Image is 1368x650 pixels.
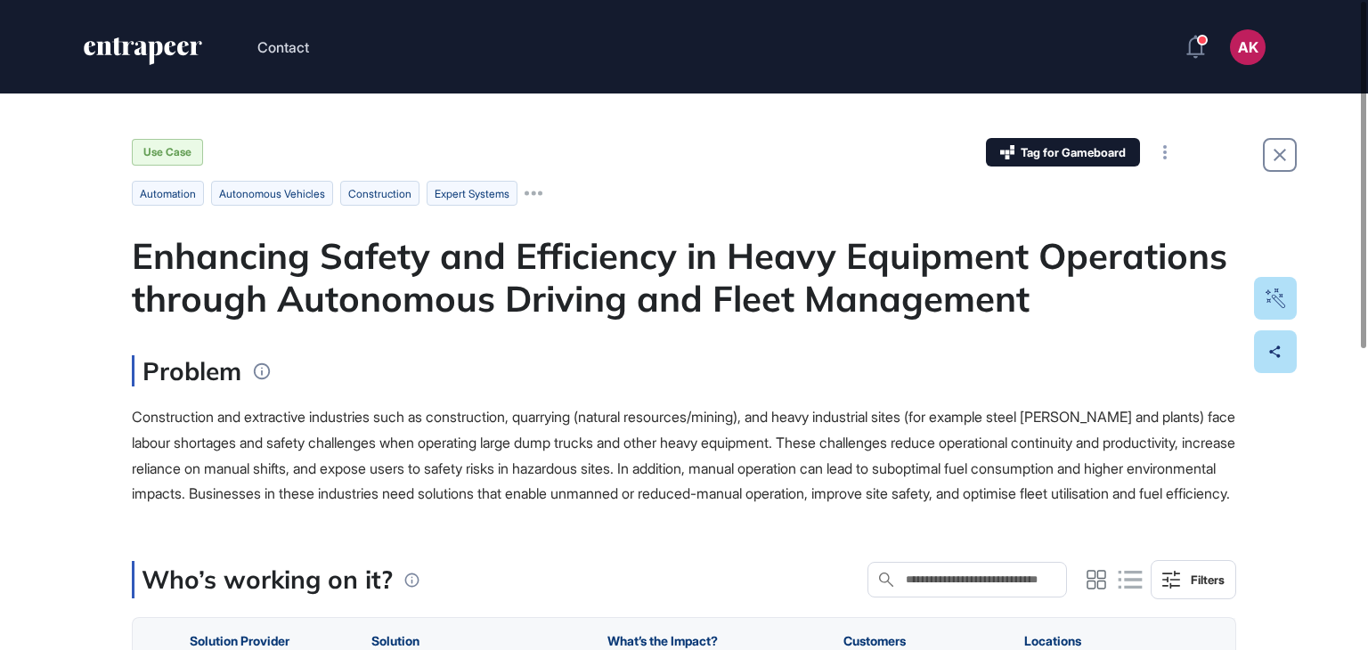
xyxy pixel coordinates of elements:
[371,634,419,648] span: Solution
[190,634,289,648] span: Solution Provider
[132,181,204,206] li: automation
[132,355,241,386] h3: Problem
[1024,634,1081,648] span: Locations
[142,561,393,598] p: Who’s working on it?
[257,36,309,59] button: Contact
[132,234,1236,320] div: Enhancing Safety and Efficiency in Heavy Equipment Operations through Autonomous Driving and Flee...
[607,634,718,648] span: What’s the Impact?
[1230,29,1266,65] button: AK
[82,37,204,71] a: entrapeer-logo
[427,181,517,206] li: expert systems
[1021,147,1126,158] span: Tag for Gameboard
[340,181,419,206] li: Construction
[132,139,203,166] div: Use Case
[211,181,333,206] li: Autonomous Vehicles
[1151,560,1236,599] button: Filters
[843,634,906,648] span: Customers
[1191,573,1225,587] div: Filters
[132,408,1235,502] span: Construction and extractive industries such as construction, quarrying (natural resources/mining)...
